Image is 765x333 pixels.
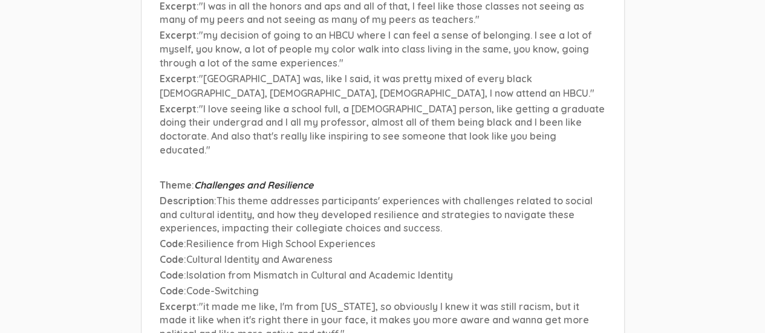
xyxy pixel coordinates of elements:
span: "[GEOGRAPHIC_DATA] was, like I said, it was pretty mixed of every black [DEMOGRAPHIC_DATA], [DEMO... [160,73,594,99]
span: Code [160,237,184,249]
span: Challenges and Resilience [194,178,313,190]
span: Description [160,194,214,206]
p: : [160,102,606,157]
span: Code [160,268,184,280]
span: Code [160,253,184,265]
p: : [160,193,606,235]
p: : [160,268,606,282]
span: "I love seeing like a school full, a [DEMOGRAPHIC_DATA] person, like getting a graduate doing the... [160,102,605,156]
span: Excerpt [160,300,197,312]
span: Isolation from Mismatch in Cultural and Academic Identity [186,268,453,280]
p: : [160,283,606,297]
p: : [160,178,606,192]
iframe: Chat Widget [705,275,765,333]
span: "my decision of going to an HBCU where I can feel a sense of belonging. I see a lot of myself, yo... [160,29,591,69]
span: Code-Switching [186,284,259,296]
span: Excerpt [160,102,197,114]
span: This theme addresses participants' experiences with challenges related to social and cultural ide... [160,194,593,234]
p: : [160,236,606,250]
span: Excerpt [160,29,197,41]
span: Code [160,284,184,296]
span: Excerpt [160,73,197,85]
span: Theme [160,178,192,190]
span: Resilience from High School Experiences [186,237,376,249]
p: : [160,252,606,266]
p: : [160,28,606,70]
span: Cultural Identity and Awareness [186,253,333,265]
p: : [160,72,606,100]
